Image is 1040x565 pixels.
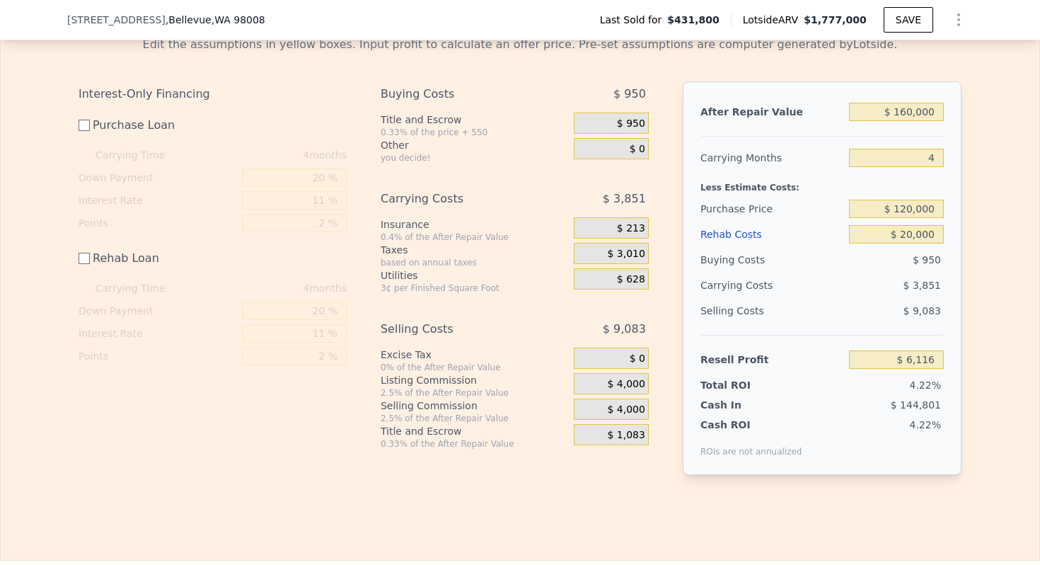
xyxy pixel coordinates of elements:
[381,217,568,232] div: Insurance
[700,145,843,171] div: Carrying Months
[600,13,668,27] span: Last Sold for
[603,186,646,212] span: $ 3,851
[381,232,568,243] div: 0.4% of the After Repair Value
[79,345,236,367] div: Points
[743,13,804,27] span: Lotside ARV
[381,243,568,257] div: Taxes
[96,144,187,166] div: Carrying Time
[79,120,90,131] input: Purchase Loan
[617,273,645,286] span: $ 628
[79,113,236,138] label: Purchase Loan
[700,99,843,125] div: After Repair Value
[212,14,265,25] span: , WA 98008
[67,13,166,27] span: [STREET_ADDRESS]
[79,246,236,271] label: Rehab Loan
[607,429,645,442] span: $ 1,083
[96,277,187,299] div: Carrying Time
[700,378,789,392] div: Total ROI
[381,413,568,424] div: 2.5% of the After Repair Value
[700,432,802,457] div: ROIs are not annualized
[381,113,568,127] div: Title and Escrow
[381,424,568,438] div: Title and Escrow
[884,7,933,33] button: SAVE
[700,298,843,324] div: Selling Costs
[79,36,961,53] div: Edit the assumptions in yellow boxes. Input profit to calculate an offer price. Pre-set assumptio...
[603,316,646,342] span: $ 9,083
[700,347,843,372] div: Resell Profit
[700,171,944,196] div: Less Estimate Costs:
[381,186,538,212] div: Carrying Costs
[613,81,646,107] span: $ 950
[381,127,568,138] div: 0.33% of the price + 550
[607,404,645,416] span: $ 4,000
[381,387,568,399] div: 2.5% of the After Repair Value
[891,399,941,411] span: $ 144,801
[700,247,843,273] div: Buying Costs
[79,253,90,264] input: Rehab Loan
[913,254,941,266] span: $ 950
[700,273,789,298] div: Carrying Costs
[700,418,802,432] div: Cash ROI
[193,144,347,166] div: 4 months
[79,81,347,107] div: Interest-Only Financing
[381,438,568,450] div: 0.33% of the After Repair Value
[381,282,568,294] div: 3¢ per Finished Square Foot
[79,299,236,322] div: Down Payment
[381,316,538,342] div: Selling Costs
[381,257,568,268] div: based on annual taxes
[381,362,568,373] div: 0% of the After Repair Value
[381,138,568,152] div: Other
[381,152,568,164] div: you decide!
[381,399,568,413] div: Selling Commission
[79,322,236,345] div: Interest Rate
[79,166,236,189] div: Down Payment
[381,268,568,282] div: Utilities
[381,348,568,362] div: Excise Tax
[700,196,843,222] div: Purchase Price
[667,13,720,27] span: $431,800
[903,280,941,291] span: $ 3,851
[617,118,645,130] span: $ 950
[607,378,645,391] span: $ 4,000
[630,143,645,156] span: $ 0
[166,13,265,27] span: , Bellevue
[630,353,645,365] span: $ 0
[804,14,867,25] span: $1,777,000
[381,81,538,107] div: Buying Costs
[903,305,941,316] span: $ 9,083
[910,419,941,430] span: 4.22%
[381,373,568,387] div: Listing Commission
[944,6,973,34] button: Show Options
[79,189,236,212] div: Interest Rate
[700,222,843,247] div: Rehab Costs
[617,222,645,235] span: $ 213
[910,379,941,391] span: 4.22%
[79,212,236,234] div: Points
[193,277,347,299] div: 4 months
[607,248,645,261] span: $ 3,010
[700,398,789,412] div: Cash In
